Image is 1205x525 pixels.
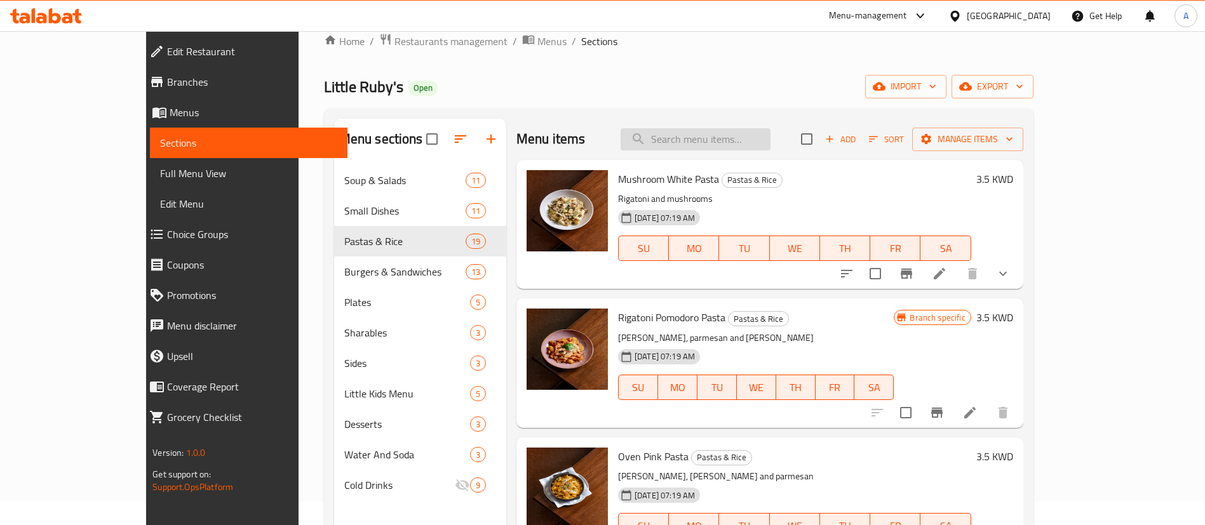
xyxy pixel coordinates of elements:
div: Pastas & Rice19 [334,226,506,256]
span: SA [859,378,889,397]
div: items [466,264,486,279]
span: MO [674,239,714,258]
div: Open [408,81,438,96]
span: Sort sections [445,124,476,154]
div: items [470,416,486,432]
div: Menu-management [829,8,907,23]
p: [PERSON_NAME], [PERSON_NAME] and parmesan [618,469,971,484]
span: Pastas & Rice [344,234,466,249]
span: Pastas & Rice [729,312,788,326]
h6: 3.5 KWD [976,448,1013,465]
span: Little Ruby's [324,72,403,101]
div: Small Dishes11 [334,196,506,226]
button: TU [697,375,737,400]
a: Full Menu View [150,158,347,189]
button: Add section [476,124,506,154]
span: Upsell [167,349,337,364]
div: Plates5 [334,287,506,317]
div: Soup & Salads [344,173,466,188]
span: Menu disclaimer [167,318,337,333]
button: FR [816,375,855,400]
span: 3 [471,418,485,430]
input: search [621,128,771,150]
div: Pastas & Rice [728,311,789,326]
li: / [370,34,374,49]
button: export [952,75,1033,98]
div: Plates [344,295,470,310]
span: Edit Menu [160,196,337,211]
a: Coverage Report [139,371,347,402]
a: Edit menu item [962,405,978,420]
span: Sections [160,135,337,150]
a: Coupons [139,249,347,280]
h2: Menu items [516,130,586,149]
h6: 3.5 KWD [976,309,1013,326]
button: WE [737,375,776,400]
span: SA [926,239,966,258]
span: [DATE] 07:19 AM [629,489,700,502]
a: Edit menu item [932,266,947,281]
button: MO [669,236,719,261]
span: 5 [471,388,485,400]
div: items [466,203,486,218]
button: delete [957,258,988,289]
div: Pastas & Rice [691,450,752,465]
span: Get support on: [152,466,211,482]
span: Coverage Report [167,379,337,394]
button: Sort [866,130,907,149]
div: Burgers & Sandwiches13 [334,256,506,287]
span: Grocery Checklist [167,409,337,425]
button: TU [719,236,769,261]
div: Soup & Salads11 [334,165,506,196]
span: Pastas & Rice [722,173,782,187]
span: Menus [537,34,567,49]
h2: Menu sections [339,130,423,149]
a: Grocery Checklist [139,402,347,432]
span: FR [875,239,915,258]
span: 5 [471,296,485,309]
span: Edit Restaurant [167,44,337,59]
span: Mushroom White Pasta [618,169,719,189]
span: 3 [471,357,485,369]
div: items [466,234,486,249]
button: SU [618,375,658,400]
span: 13 [466,266,485,278]
span: Version: [152,444,184,461]
span: Little Kids Menu [344,386,470,401]
span: 1.0.0 [186,444,206,461]
a: Branches [139,67,347,97]
span: Full Menu View [160,166,337,181]
div: Small Dishes [344,203,466,218]
div: Desserts [344,416,470,432]
span: Manage items [922,131,1013,147]
span: Cold Drinks [344,477,455,493]
li: / [572,34,576,49]
span: TU [724,239,764,258]
span: TH [781,378,811,397]
a: Sections [150,128,347,158]
span: Branch specific [905,312,970,324]
span: 3 [471,327,485,339]
button: SA [854,375,894,400]
span: 11 [466,175,485,187]
button: Branch-specific-item [922,397,952,428]
button: Manage items [912,128,1023,151]
img: Mushroom White Pasta [527,170,608,251]
span: Add item [820,130,861,149]
button: SU [618,236,669,261]
button: import [865,75,946,98]
span: Oven Pink Pasta [618,447,689,466]
span: TH [825,239,865,258]
div: [GEOGRAPHIC_DATA] [967,9,1051,23]
span: WE [775,239,815,258]
span: Pastas & Rice [692,450,751,465]
span: Restaurants management [394,34,508,49]
span: Sections [581,34,617,49]
span: Promotions [167,288,337,303]
a: Choice Groups [139,219,347,249]
span: Branches [167,74,337,90]
button: WE [770,236,820,261]
a: Edit Restaurant [139,36,347,67]
div: items [470,356,486,371]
